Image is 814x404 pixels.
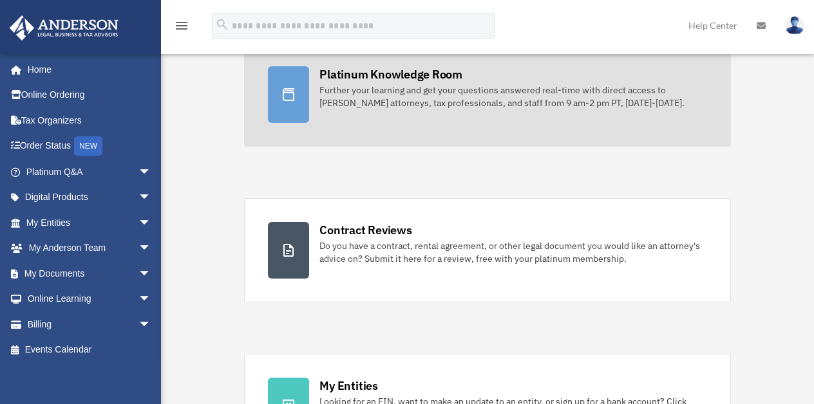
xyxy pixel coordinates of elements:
[174,23,189,33] a: menu
[138,159,164,185] span: arrow_drop_down
[9,337,171,363] a: Events Calendar
[9,286,171,312] a: Online Learningarrow_drop_down
[9,107,171,133] a: Tax Organizers
[9,82,171,108] a: Online Ordering
[138,210,164,236] span: arrow_drop_down
[138,311,164,338] span: arrow_drop_down
[9,133,171,160] a: Order StatusNEW
[138,261,164,287] span: arrow_drop_down
[244,42,730,147] a: Platinum Knowledge Room Further your learning and get your questions answered real-time with dire...
[319,222,412,238] div: Contract Reviews
[9,57,164,82] a: Home
[319,84,706,109] div: Further your learning and get your questions answered real-time with direct access to [PERSON_NAM...
[9,261,171,286] a: My Documentsarrow_drop_down
[785,16,804,35] img: User Pic
[319,66,462,82] div: Platinum Knowledge Room
[74,136,102,156] div: NEW
[9,159,171,185] a: Platinum Q&Aarrow_drop_down
[9,210,171,235] a: My Entitiesarrow_drop_down
[244,198,730,302] a: Contract Reviews Do you have a contract, rental agreement, or other legal document you would like...
[138,235,164,262] span: arrow_drop_down
[9,185,171,210] a: Digital Productsarrow_drop_down
[319,378,377,394] div: My Entities
[9,235,171,261] a: My Anderson Teamarrow_drop_down
[215,17,229,32] i: search
[9,311,171,337] a: Billingarrow_drop_down
[138,286,164,313] span: arrow_drop_down
[138,185,164,211] span: arrow_drop_down
[174,18,189,33] i: menu
[319,239,706,265] div: Do you have a contract, rental agreement, or other legal document you would like an attorney's ad...
[6,15,122,41] img: Anderson Advisors Platinum Portal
